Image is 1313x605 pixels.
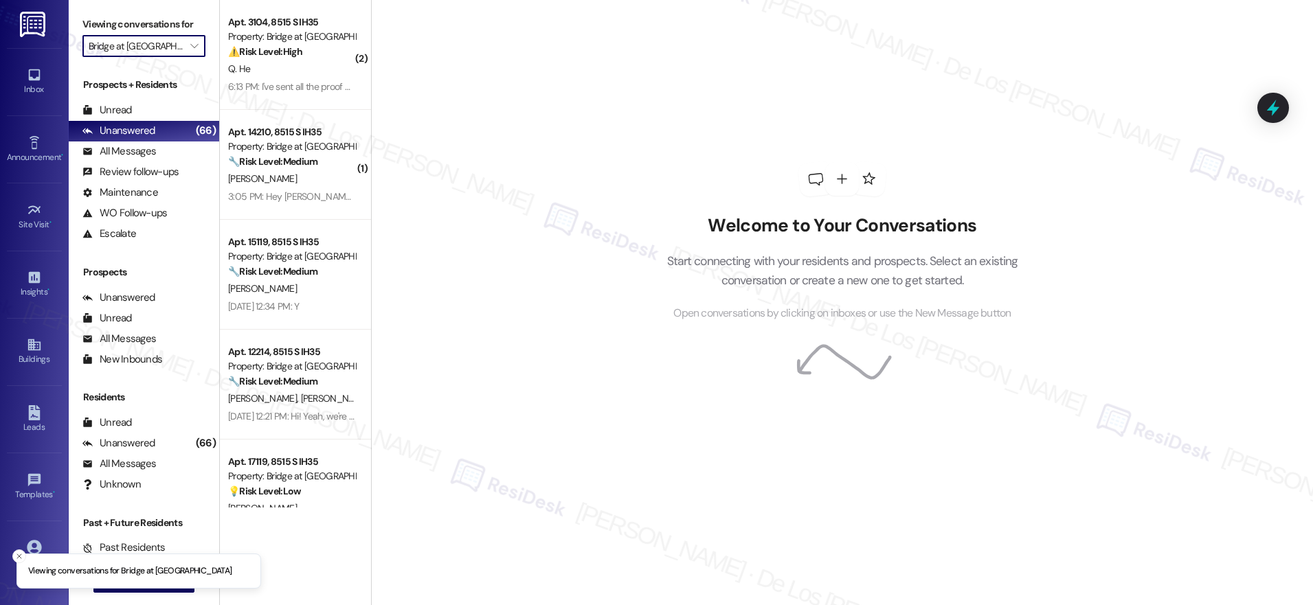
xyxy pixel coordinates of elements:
div: Past + Future Residents [69,516,219,530]
div: Unread [82,103,132,117]
p: Viewing conversations for Bridge at [GEOGRAPHIC_DATA] [28,565,232,578]
div: [DATE] 12:21 PM: Hi! Yeah, we're good! Thank you. I did intend to call maintenance [DATE] though.... [228,410,781,422]
div: Past Residents [82,540,166,555]
img: ResiDesk Logo [20,12,48,37]
div: Unread [82,415,132,430]
strong: 🔧 Risk Level: Medium [228,265,317,277]
label: Viewing conversations for [82,14,205,35]
span: [PERSON_NAME] [300,392,369,404]
span: [PERSON_NAME] [228,502,297,514]
div: Unread [82,311,132,326]
span: [PERSON_NAME] [228,172,297,185]
div: Property: Bridge at [GEOGRAPHIC_DATA] [228,30,355,44]
div: All Messages [82,144,156,159]
div: New Inbounds [82,352,162,367]
strong: 🔧 Risk Level: Medium [228,375,317,387]
div: (66) [192,433,219,454]
div: Unanswered [82,436,155,450]
a: Templates • [7,468,62,505]
span: [PERSON_NAME] [228,282,297,295]
div: Apt. 3104, 8515 S IH35 [228,15,355,30]
a: Insights • [7,266,62,303]
div: Review follow-ups [82,165,179,179]
a: Inbox [7,63,62,100]
strong: ⚠️ Risk Level: High [228,45,302,58]
a: Buildings [7,333,62,370]
span: • [47,285,49,295]
p: Start connecting with your residents and prospects. Select an existing conversation or create a n... [646,251,1039,290]
strong: 🔧 Risk Level: Medium [228,155,317,168]
i:  [190,41,198,52]
div: Apt. 15119, 8515 S IH35 [228,235,355,249]
span: • [49,218,52,227]
a: Site Visit • [7,198,62,236]
div: Prospects [69,265,219,279]
a: Account [7,536,62,573]
span: Open conversations by clicking on inboxes or use the New Message button [673,305,1011,322]
div: 6:13 PM: I've sent all the proof as well above and I'm unsure why it still shows on my Resman portal [228,80,615,93]
div: Property: Bridge at [GEOGRAPHIC_DATA] [228,469,355,483]
div: Prospects + Residents [69,78,219,92]
strong: 💡 Risk Level: Low [228,485,301,497]
div: Apt. 14210, 8515 S IH35 [228,125,355,139]
div: (66) [192,120,219,141]
div: Unanswered [82,290,155,305]
div: 3:05 PM: Hey [PERSON_NAME], [PERSON_NAME] here. 👋🏽😁 So far everything has been going great . Only... [228,190,1158,203]
div: Unanswered [82,124,155,138]
div: Maintenance [82,185,158,200]
div: Property: Bridge at [GEOGRAPHIC_DATA] [228,139,355,154]
div: WO Follow-ups [82,206,167,220]
span: [PERSON_NAME] [228,392,301,404]
div: Apt. 17119, 8515 S IH35 [228,455,355,469]
div: All Messages [82,457,156,471]
div: All Messages [82,332,156,346]
span: • [61,150,63,160]
div: Apt. 12214, 8515 S IH35 [228,345,355,359]
div: Unknown [82,477,141,492]
div: Property: Bridge at [GEOGRAPHIC_DATA] [228,359,355,374]
button: Close toast [12,549,26,563]
div: [DATE] 12:34 PM: Y [228,300,299,312]
div: Residents [69,390,219,404]
h2: Welcome to Your Conversations [646,215,1039,237]
a: Leads [7,401,62,438]
span: • [53,488,55,497]
span: Q. He [228,62,251,75]
input: All communities [89,35,183,57]
div: Property: Bridge at [GEOGRAPHIC_DATA] [228,249,355,264]
div: Escalate [82,227,136,241]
